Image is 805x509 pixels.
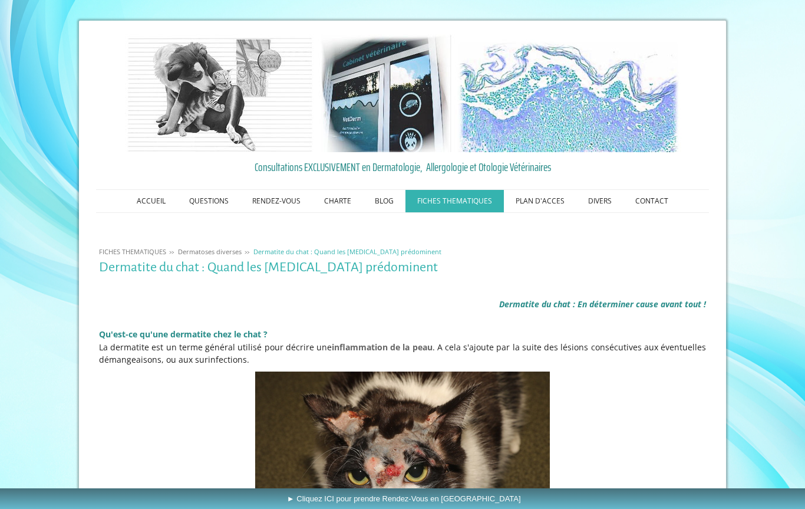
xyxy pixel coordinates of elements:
strong: Qu'est-ce qu'une dermatite chez le chat ? [99,329,268,340]
a: RENDEZ-VOUS [240,190,312,212]
span: ► Cliquez ICI pour prendre Rendez-Vous en [GEOGRAPHIC_DATA] [287,494,521,503]
a: FICHES THEMATIQUES [96,247,169,256]
a: DIVERS [576,190,623,212]
strong: inflammation de la peau [332,341,433,353]
a: QUESTIONS [177,190,240,212]
a: CONTACT [623,190,680,212]
a: PLAN D'ACCES [504,190,576,212]
h1: Dermatite du chat : Quand les [MEDICAL_DATA] prédominent [99,260,706,275]
strong: Dermatite du chat : En déterminer cause avant tout ! [499,298,706,310]
a: ACCUEIL [125,190,177,212]
a: Dermatoses diverses [175,247,245,256]
p: La dermatite est un terme général utilisé pour décrire une . A cela s'ajoute par la suite des lés... [99,341,706,366]
a: Dermatite du chat : Quand les [MEDICAL_DATA] prédominent [250,247,444,256]
span: Dermatite du chat : Quand les [MEDICAL_DATA] prédominent [253,247,441,256]
a: FICHES THEMATIQUES [405,190,504,212]
span: Dermatoses diverses [178,247,242,256]
span: FICHES THEMATIQUES [99,247,166,256]
a: CHARTE [312,190,363,212]
a: BLOG [363,190,405,212]
a: Consultations EXCLUSIVEMENT en Dermatologie, Allergologie et Otologie Vétérinaires [99,158,706,176]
